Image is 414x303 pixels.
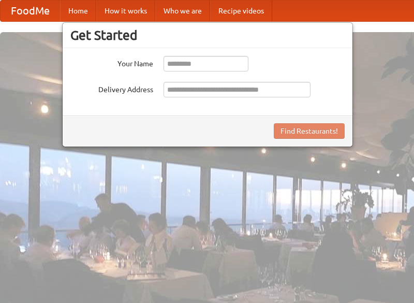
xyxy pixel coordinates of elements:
label: Delivery Address [70,82,153,95]
a: Recipe videos [210,1,272,21]
a: Who we are [155,1,210,21]
a: FoodMe [1,1,60,21]
a: Home [60,1,96,21]
a: How it works [96,1,155,21]
h3: Get Started [70,27,345,43]
button: Find Restaurants! [274,123,345,139]
label: Your Name [70,56,153,69]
